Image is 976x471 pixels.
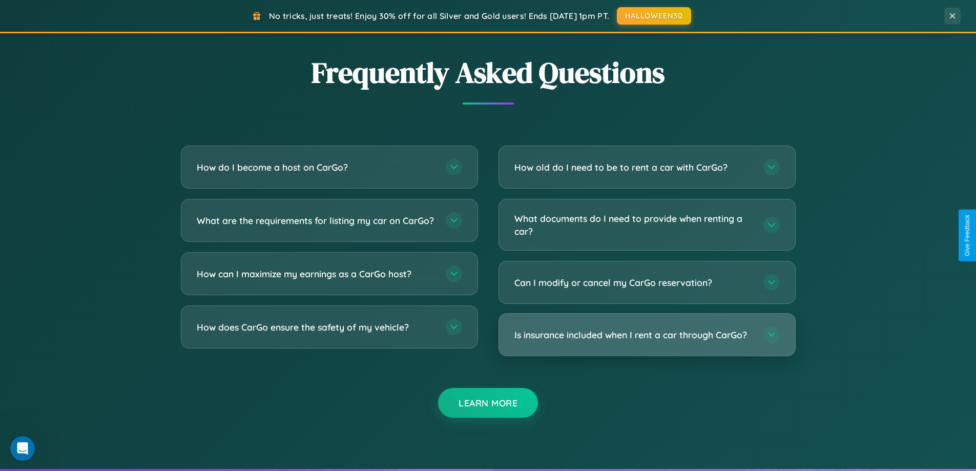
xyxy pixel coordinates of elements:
[514,329,753,341] h3: Is insurance included when I rent a car through CarGo?
[438,388,538,418] button: Learn More
[197,268,435,280] h3: How can I maximize my earnings as a CarGo host?
[197,161,435,174] h3: How do I become a host on CarGo?
[10,436,35,461] iframe: Intercom live chat
[514,161,753,174] h3: How old do I need to be to rent a car with CarGo?
[269,11,609,21] span: No tricks, just treats! Enjoy 30% off for all Silver and Gold users! Ends [DATE] 1pm PT.
[197,214,435,227] h3: What are the requirements for listing my car on CarGo?
[617,7,691,25] button: HALLOWEEN30
[964,215,971,256] div: Give Feedback
[197,321,435,334] h3: How does CarGo ensure the safety of my vehicle?
[514,276,753,289] h3: Can I modify or cancel my CarGo reservation?
[181,53,796,92] h2: Frequently Asked Questions
[514,212,753,237] h3: What documents do I need to provide when renting a car?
